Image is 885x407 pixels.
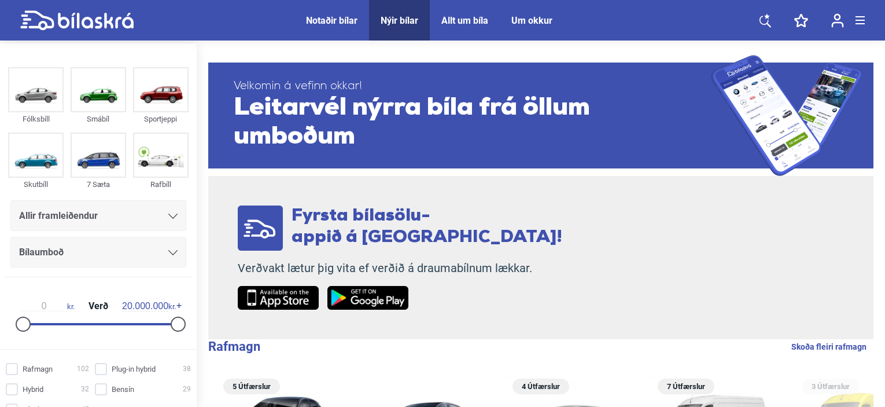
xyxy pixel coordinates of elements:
span: Velkomin á vefinn okkar! [234,79,711,94]
span: 38 [183,363,191,375]
a: Skoða fleiri rafmagn [791,339,866,354]
div: Smábíl [71,112,126,126]
span: Hybrid [23,383,43,395]
a: Um okkur [511,15,552,26]
div: Fólksbíll [8,112,64,126]
a: Allt um bíla [441,15,488,26]
span: Allir framleiðendur [19,208,98,224]
div: Skutbíll [8,178,64,191]
a: Nýir bílar [381,15,418,26]
div: 7 Sæta [71,178,126,191]
span: 102 [77,363,89,375]
span: Bílaumboð [19,244,64,261]
span: kr. [21,301,75,311]
span: 29 [183,383,191,395]
span: 3 Útfærslur [808,379,853,394]
b: Rafmagn [208,339,260,354]
span: Bensín [112,383,134,395]
span: Fyrsta bílasölu- appið á [GEOGRAPHIC_DATA]! [292,207,562,247]
span: 7 Útfærslur [663,379,709,394]
span: 32 [81,383,89,395]
span: 4 Útfærslur [518,379,563,394]
p: Verðvakt lætur þig vita ef verðið á draumabílnum lækkar. [238,261,562,276]
span: kr. [122,301,176,311]
span: Verð [86,302,111,311]
span: Leitarvél nýrra bíla frá öllum umboðum [234,94,711,152]
div: Sportjeppi [133,112,189,126]
img: user-login.svg [831,13,844,28]
span: Plug-in hybrid [112,363,156,375]
a: Velkomin á vefinn okkar!Leitarvél nýrra bíla frá öllum umboðum [208,55,873,176]
div: Rafbíll [133,178,189,191]
span: Rafmagn [23,363,53,375]
span: 5 Útfærslur [229,379,274,394]
a: Notaðir bílar [306,15,357,26]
